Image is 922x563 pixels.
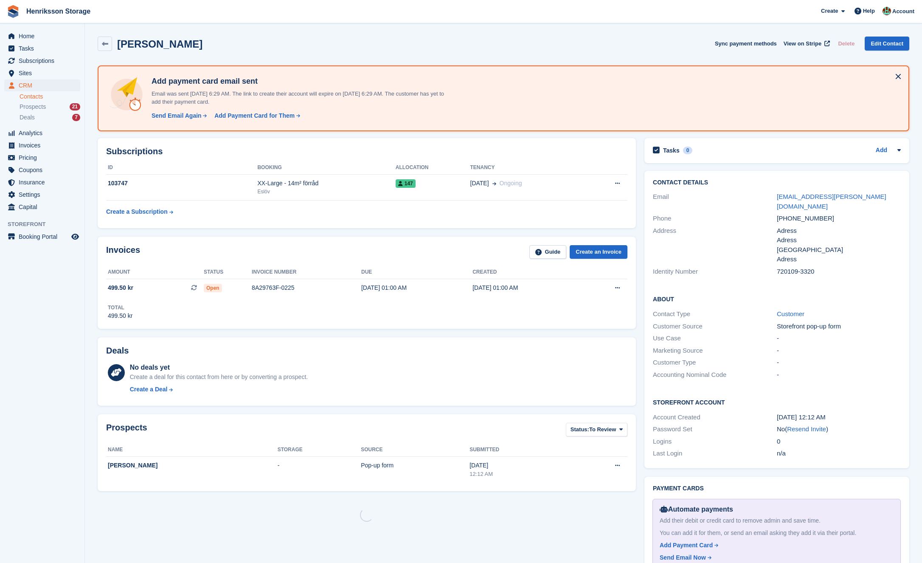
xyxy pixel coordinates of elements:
span: Sites [19,67,70,79]
h2: Storefront Account [653,398,901,406]
a: menu [4,139,80,151]
span: [DATE] [470,179,489,188]
a: Create a Deal [130,385,308,394]
div: Email [653,192,777,211]
th: Source [361,443,469,457]
div: [GEOGRAPHIC_DATA] [777,245,901,255]
div: XX-Large - 14m² förråd [257,179,395,188]
a: View on Stripe [780,37,832,51]
td: - [278,457,361,483]
span: View on Stripe [784,40,821,48]
span: ( ) [785,425,828,433]
a: Customer [777,310,804,317]
div: Adress [777,255,901,264]
h2: Tasks [663,147,680,154]
div: 21 [70,103,80,110]
h2: Contact Details [653,179,901,186]
a: Contacts [20,93,80,101]
div: Pop-up form [361,461,469,470]
span: Create [821,7,838,15]
span: Account [892,7,914,16]
div: No [777,424,901,434]
a: menu [4,79,80,91]
button: Sync payment methods [715,37,777,51]
span: Storefront [8,220,84,229]
div: Use Case [653,334,777,343]
span: To Review [589,425,616,434]
th: Status [204,266,252,279]
div: [DATE] 01:00 AM [472,283,584,292]
div: - [777,346,901,356]
a: menu [4,42,80,54]
span: Deals [20,113,35,122]
h2: Subscriptions [106,147,627,156]
h4: Add payment card email sent [148,76,445,86]
div: No deals yet [130,362,308,373]
div: 0 [683,147,693,154]
div: 720109-3320 [777,267,901,277]
span: 499.50 kr [108,283,133,292]
div: [DATE] 12:12 AM [777,413,901,422]
div: Identity Number [653,267,777,277]
div: - [777,334,901,343]
div: Send Email Again [152,111,202,120]
div: Customer Type [653,358,777,368]
a: Create an Invoice [570,245,627,259]
span: Coupons [19,164,70,176]
div: 499.50 kr [108,311,132,320]
div: Send Email Now [660,553,706,562]
div: 0 [777,437,901,447]
div: Eslöv [257,188,395,195]
th: Due [361,266,472,279]
div: Accounting Nominal Code [653,370,777,380]
th: ID [106,161,257,175]
div: You can add it for them, or send an email asking they add it via their portal. [660,529,894,538]
a: Prospects 21 [20,102,80,111]
div: Phone [653,214,777,224]
th: Storage [278,443,361,457]
th: Created [472,266,584,279]
th: Allocation [396,161,470,175]
img: stora-icon-8386f47178a22dfd0bd8f6a31ec36ba5ce8667c1dd55bd0f319d3a0aa187defe.svg [7,5,20,18]
a: menu [4,152,80,164]
div: Storefront pop-up form [777,322,901,331]
div: [PHONE_NUMBER] [777,214,901,224]
div: 103747 [106,179,257,188]
span: Home [19,30,70,42]
a: menu [4,67,80,79]
div: Create a deal for this contact from here or by converting a prospect. [130,373,308,382]
img: add-payment-card-4dbda4983b697a7845d177d07a5d71e8a16f1ec00487972de202a45f1e8132f5.svg [109,76,145,113]
a: Henriksson Storage [23,4,94,18]
th: Invoice number [252,266,361,279]
a: menu [4,189,80,201]
h2: Invoices [106,245,140,259]
div: Add Payment Card for Them [214,111,295,120]
a: menu [4,231,80,243]
th: Amount [106,266,204,279]
div: Add their debit or credit card to remove admin and save time. [660,516,894,525]
a: menu [4,127,80,139]
a: menu [4,55,80,67]
button: Status: To Review [566,423,627,437]
div: Password Set [653,424,777,434]
a: Add [876,146,887,156]
img: Isak Martinelle [883,7,891,15]
a: menu [4,201,80,213]
div: [DATE] [469,461,568,470]
div: Adress [777,235,901,245]
div: Create a Deal [130,385,168,394]
div: Contact Type [653,309,777,319]
div: Logins [653,437,777,447]
th: Tenancy [470,161,587,175]
div: - [777,358,901,368]
div: Total [108,304,132,311]
a: menu [4,164,80,176]
a: Add Payment Card for Them [211,111,301,120]
a: Preview store [70,232,80,242]
div: Adress [777,226,901,236]
a: Guide [529,245,567,259]
span: CRM [19,79,70,91]
div: [PERSON_NAME] [108,461,278,470]
a: Edit Contact [865,37,909,51]
h2: About [653,294,901,303]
